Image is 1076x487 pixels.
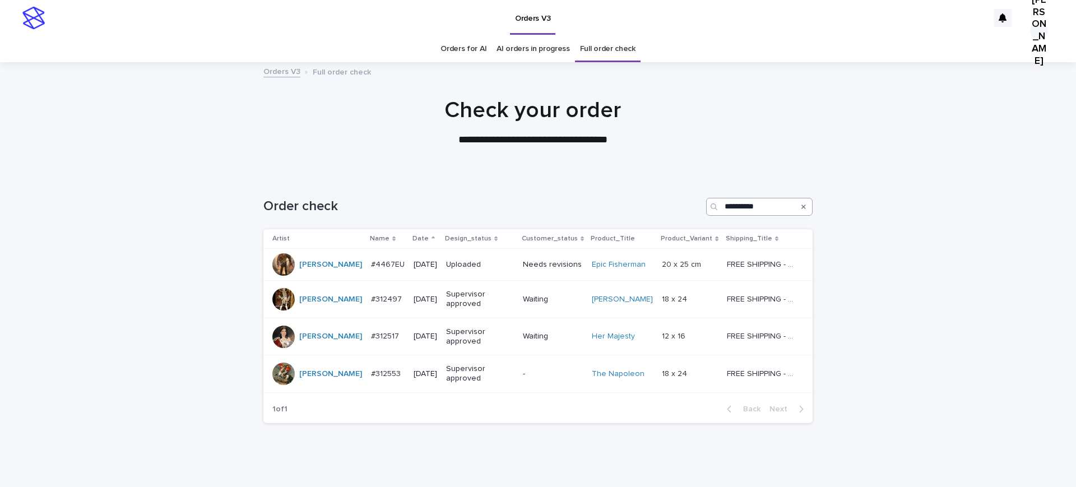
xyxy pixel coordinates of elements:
[736,405,760,413] span: Back
[22,7,45,29] img: stacker-logo-s-only.png
[661,233,712,245] p: Product_Variant
[258,97,808,124] h1: Check your order
[313,65,371,77] p: Full order check
[272,233,290,245] p: Artist
[592,295,653,304] a: [PERSON_NAME]
[522,233,578,245] p: Customer_status
[662,293,689,304] p: 18 x 24
[446,290,514,309] p: Supervisor approved
[371,293,404,304] p: #312497
[299,295,362,304] a: [PERSON_NAME]
[726,233,772,245] p: Shipping_Title
[263,318,813,355] tr: [PERSON_NAME] #312517#312517 [DATE]Supervisor approvedWaitingHer Majesty 12 x 1612 x 16 FREE SHIP...
[662,258,703,270] p: 20 x 25 cm
[263,249,813,281] tr: [PERSON_NAME] #4467EU#4467EU [DATE]UploadedNeeds revisionsEpic Fisherman 20 x 25 cm20 x 25 cm FRE...
[299,369,362,379] a: [PERSON_NAME]
[414,295,437,304] p: [DATE]
[727,367,797,379] p: FREE SHIPPING - preview in 1-2 business days, after your approval delivery will take 5-10 b.d.
[370,233,389,245] p: Name
[591,233,635,245] p: Product_Title
[523,295,583,304] p: Waiting
[446,327,514,346] p: Supervisor approved
[662,367,689,379] p: 18 x 24
[718,404,765,414] button: Back
[662,330,688,341] p: 12 x 16
[445,233,491,245] p: Design_status
[769,405,794,413] span: Next
[299,332,362,341] a: [PERSON_NAME]
[414,332,437,341] p: [DATE]
[727,330,797,341] p: FREE SHIPPING - preview in 1-2 business days, after your approval delivery will take 5-10 b.d.
[706,198,813,216] input: Search
[592,260,646,270] a: Epic Fisherman
[371,330,401,341] p: #312517
[412,233,429,245] p: Date
[580,36,636,62] a: Full order check
[446,364,514,383] p: Supervisor approved
[523,260,583,270] p: Needs revisions
[727,258,797,270] p: FREE SHIPPING - preview in 1-2 business days, after your approval delivery will take 6-10 busines...
[414,260,437,270] p: [DATE]
[371,367,403,379] p: #312553
[371,258,407,270] p: #4467EU
[497,36,570,62] a: AI orders in progress
[263,355,813,393] tr: [PERSON_NAME] #312553#312553 [DATE]Supervisor approved-The Napoleon 18 x 2418 x 24 FREE SHIPPING ...
[414,369,437,379] p: [DATE]
[440,36,486,62] a: Orders for AI
[765,404,813,414] button: Next
[263,396,296,423] p: 1 of 1
[1030,22,1048,40] div: [PERSON_NAME]
[263,198,702,215] h1: Order check
[299,260,362,270] a: [PERSON_NAME]
[592,369,644,379] a: The Napoleon
[523,332,583,341] p: Waiting
[727,293,797,304] p: FREE SHIPPING - preview in 1-2 business days, after your approval delivery will take 5-10 b.d.
[446,260,514,270] p: Uploaded
[263,281,813,318] tr: [PERSON_NAME] #312497#312497 [DATE]Supervisor approvedWaiting[PERSON_NAME] 18 x 2418 x 24 FREE SH...
[592,332,635,341] a: Her Majesty
[523,369,583,379] p: -
[263,64,300,77] a: Orders V3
